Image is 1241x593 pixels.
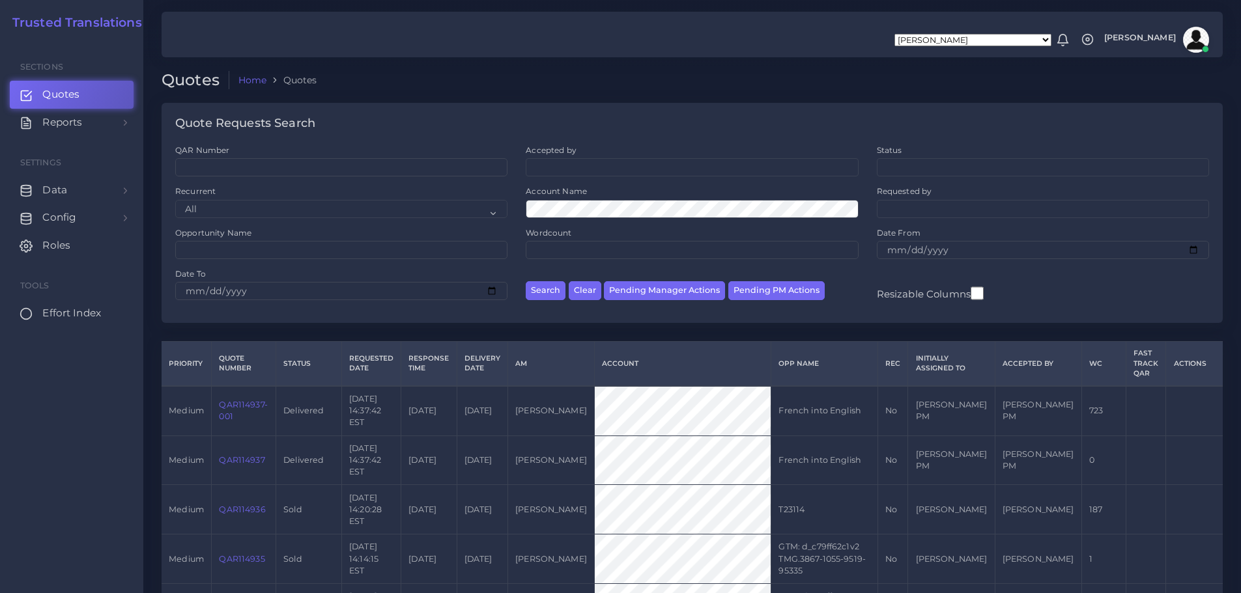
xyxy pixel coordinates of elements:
td: Sold [276,485,342,534]
th: AM [507,342,594,386]
td: [PERSON_NAME] [995,485,1081,534]
td: [PERSON_NAME] [995,534,1081,584]
a: Data [10,176,134,204]
td: [DATE] [457,435,507,485]
td: [PERSON_NAME] PM [995,386,1081,435]
label: QAR Number [175,145,229,156]
label: Requested by [877,186,932,197]
span: Reports [42,115,82,130]
td: 0 [1081,435,1126,485]
a: [PERSON_NAME]avatar [1098,27,1214,53]
th: Accepted by [995,342,1081,386]
span: medium [169,455,204,465]
td: Delivered [276,386,342,435]
td: [DATE] 14:37:42 EST [341,435,401,485]
a: Trusted Translations [3,16,142,31]
span: Sections [20,62,63,72]
td: 1 [1081,534,1126,584]
span: Tools [20,281,50,290]
td: [PERSON_NAME] PM [908,386,995,435]
h4: Quote Requests Search [175,117,315,131]
td: [DATE] [457,534,507,584]
a: QAR114936 [219,504,265,514]
td: [DATE] [401,534,457,584]
button: Pending Manager Actions [604,281,725,300]
th: WC [1081,342,1126,386]
td: T23114 [771,485,878,534]
td: [DATE] [401,435,457,485]
span: medium [169,504,204,514]
span: Quotes [42,87,79,102]
td: No [877,386,907,435]
label: Opportunity Name [175,227,251,238]
a: Roles [10,232,134,259]
th: Initially Assigned to [908,342,995,386]
img: avatar [1183,27,1209,53]
td: [PERSON_NAME] [507,485,594,534]
td: [DATE] 14:20:28 EST [341,485,401,534]
th: Opp Name [771,342,878,386]
h2: Quotes [162,71,229,90]
label: Wordcount [526,227,571,238]
span: medium [169,554,204,564]
td: [DATE] [401,386,457,435]
td: French into English [771,435,878,485]
th: Quote Number [212,342,276,386]
span: Roles [42,238,70,253]
th: Account [595,342,771,386]
label: Status [877,145,902,156]
span: [PERSON_NAME] [1104,34,1176,42]
td: [PERSON_NAME] [507,534,594,584]
a: QAR114937-001 [219,400,267,421]
button: Search [526,281,565,300]
li: Quotes [266,74,317,87]
td: Sold [276,534,342,584]
a: QAR114935 [219,554,264,564]
td: [PERSON_NAME] [908,534,995,584]
a: Quotes [10,81,134,108]
td: [DATE] [401,485,457,534]
td: [PERSON_NAME] [908,485,995,534]
span: medium [169,406,204,415]
label: Accepted by [526,145,577,156]
span: Effort Index [42,306,101,320]
td: GTM: d_c79ff62c1v2 TMG.3867-1055-9519-95335 [771,534,878,584]
span: Data [42,183,67,197]
td: [DATE] [457,485,507,534]
button: Clear [569,281,601,300]
th: Response Time [401,342,457,386]
td: 723 [1081,386,1126,435]
td: [PERSON_NAME] PM [995,435,1081,485]
td: No [877,435,907,485]
label: Recurrent [175,186,216,197]
label: Account Name [526,186,587,197]
td: [DATE] 14:37:42 EST [341,386,401,435]
input: Resizable Columns [971,285,984,301]
td: [DATE] 14:14:15 EST [341,534,401,584]
td: [PERSON_NAME] [507,435,594,485]
a: QAR114937 [219,455,264,465]
a: Reports [10,109,134,136]
a: Config [10,204,134,231]
th: Priority [162,342,212,386]
a: Effort Index [10,299,134,327]
th: Requested Date [341,342,401,386]
td: [DATE] [457,386,507,435]
td: French into English [771,386,878,435]
td: Delivered [276,435,342,485]
td: No [877,485,907,534]
td: 187 [1081,485,1126,534]
label: Resizable Columns [877,285,984,301]
button: Pending PM Actions [728,281,825,300]
a: Home [238,74,267,87]
label: Date From [877,227,920,238]
label: Date To [175,268,206,279]
th: Status [276,342,342,386]
span: Settings [20,158,61,167]
th: Delivery Date [457,342,507,386]
td: No [877,534,907,584]
td: [PERSON_NAME] [507,386,594,435]
td: [PERSON_NAME] PM [908,435,995,485]
th: REC [877,342,907,386]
